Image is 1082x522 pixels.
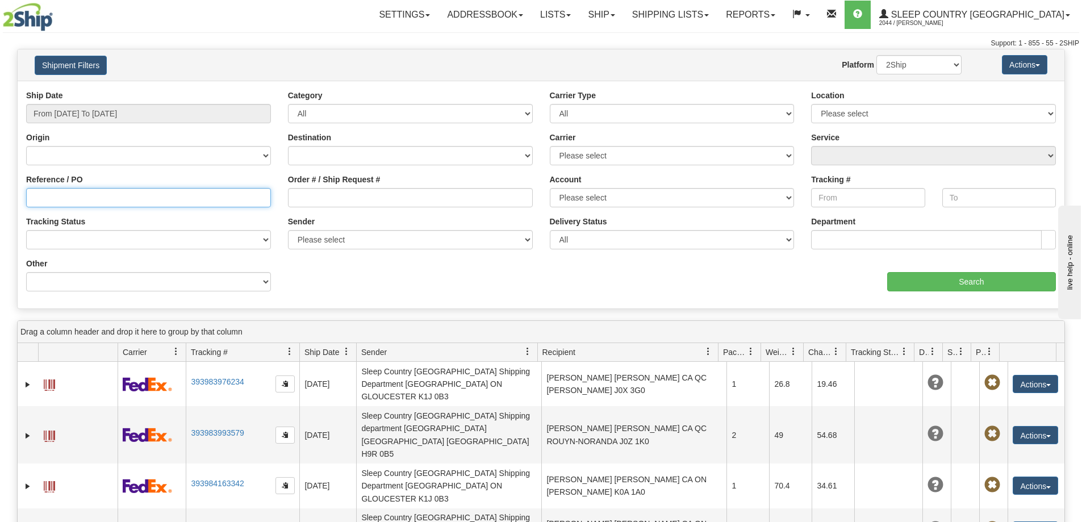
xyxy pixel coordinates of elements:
span: Sleep Country [GEOGRAPHIC_DATA] [888,10,1064,19]
input: To [942,188,1056,207]
a: Expand [22,430,34,441]
span: Delivery Status [919,346,929,358]
span: Recipient [542,346,575,358]
td: [PERSON_NAME] [PERSON_NAME] CA QC ROUYN-NORANDA J0Z 1K0 [541,406,726,463]
td: 19.46 [812,362,854,406]
button: Actions [1013,477,1058,495]
td: 2 [726,406,769,463]
a: Label [44,374,55,392]
label: Other [26,258,47,269]
label: Tracking # [811,174,850,185]
span: Unknown [928,477,943,493]
button: Copy to clipboard [275,477,295,494]
label: Sender [288,216,315,227]
img: 2 - FedEx Express® [123,479,172,493]
a: Charge filter column settings [826,342,846,361]
span: Unknown [928,375,943,391]
a: Expand [22,481,34,492]
a: Ship [579,1,623,29]
span: Pickup Not Assigned [984,426,1000,442]
label: Tracking Status [26,216,85,227]
span: Tracking # [191,346,228,358]
label: Platform [842,59,874,70]
a: Label [44,425,55,444]
span: Shipment Issues [947,346,957,358]
a: Shipment Issues filter column settings [951,342,971,361]
label: Order # / Ship Request # [288,174,381,185]
a: Sender filter column settings [518,342,537,361]
span: 2044 / [PERSON_NAME] [879,18,964,29]
a: Tracking Status filter column settings [895,342,914,361]
a: Recipient filter column settings [699,342,718,361]
td: [PERSON_NAME] [PERSON_NAME] CA ON [PERSON_NAME] K0A 1A0 [541,463,726,508]
span: Ship Date [304,346,339,358]
label: Delivery Status [550,216,607,227]
span: Pickup Not Assigned [984,477,1000,493]
td: 26.8 [769,362,812,406]
button: Copy to clipboard [275,427,295,444]
td: 49 [769,406,812,463]
input: From [811,188,925,207]
td: Sleep Country [GEOGRAPHIC_DATA] Shipping Department [GEOGRAPHIC_DATA] ON GLOUCESTER K1J 0B3 [356,463,541,508]
span: Weight [766,346,789,358]
span: Sender [361,346,387,358]
div: live help - online [9,10,105,18]
td: 1 [726,362,769,406]
a: Carrier filter column settings [166,342,186,361]
label: Category [288,90,323,101]
td: Sleep Country [GEOGRAPHIC_DATA] Shipping department [GEOGRAPHIC_DATA] [GEOGRAPHIC_DATA] [GEOGRAPH... [356,406,541,463]
td: 1 [726,463,769,508]
a: Sleep Country [GEOGRAPHIC_DATA] 2044 / [PERSON_NAME] [871,1,1079,29]
label: Service [811,132,839,143]
a: Settings [370,1,438,29]
td: 70.4 [769,463,812,508]
label: Carrier Type [550,90,596,101]
span: Carrier [123,346,147,358]
td: Sleep Country [GEOGRAPHIC_DATA] Shipping Department [GEOGRAPHIC_DATA] ON GLOUCESTER K1J 0B3 [356,362,541,406]
label: Carrier [550,132,576,143]
label: Location [811,90,844,101]
a: Shipping lists [624,1,717,29]
td: [PERSON_NAME] [PERSON_NAME] CA QC [PERSON_NAME] J0X 3G0 [541,362,726,406]
td: [DATE] [299,463,356,508]
button: Copy to clipboard [275,375,295,392]
label: Reference / PO [26,174,83,185]
a: Tracking # filter column settings [280,342,299,361]
span: Unknown [928,426,943,442]
span: Pickup Status [976,346,985,358]
a: Pickup Status filter column settings [980,342,999,361]
a: 393983993579 [191,428,244,437]
div: Support: 1 - 855 - 55 - 2SHIP [3,39,1079,48]
a: 393984163342 [191,479,244,488]
td: [DATE] [299,362,356,406]
input: Search [887,272,1056,291]
iframe: chat widget [1056,203,1081,319]
label: Ship Date [26,90,63,101]
a: Delivery Status filter column settings [923,342,942,361]
a: Reports [717,1,784,29]
button: Actions [1013,426,1058,444]
a: Expand [22,379,34,390]
div: grid grouping header [18,321,1064,343]
td: 54.68 [812,406,854,463]
a: Label [44,476,55,494]
span: Charge [808,346,832,358]
span: Pickup Not Assigned [984,375,1000,391]
a: Ship Date filter column settings [337,342,356,361]
label: Account [550,174,582,185]
a: Packages filter column settings [741,342,761,361]
button: Shipment Filters [35,56,107,75]
a: Addressbook [438,1,532,29]
img: 2 - FedEx Express® [123,428,172,442]
td: 34.61 [812,463,854,508]
label: Origin [26,132,49,143]
label: Destination [288,132,331,143]
button: Actions [1013,375,1058,393]
img: logo2044.jpg [3,3,53,31]
td: [DATE] [299,406,356,463]
span: Tracking Status [851,346,900,358]
label: Department [811,216,855,227]
img: 2 - FedEx Express® [123,377,172,391]
a: Weight filter column settings [784,342,803,361]
a: 393983976234 [191,377,244,386]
